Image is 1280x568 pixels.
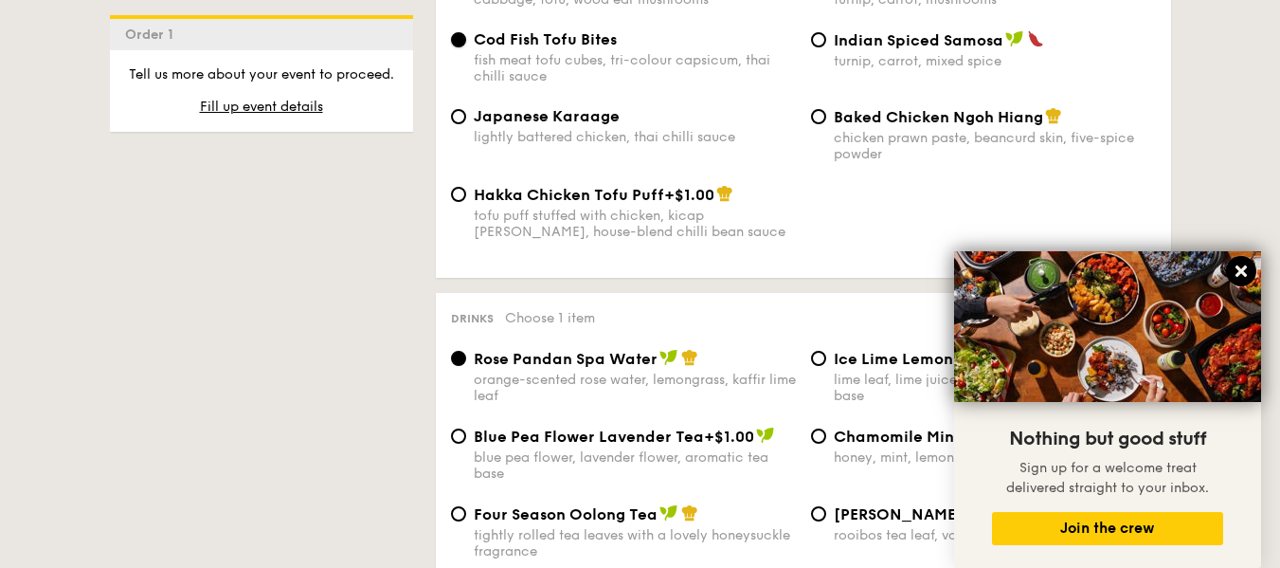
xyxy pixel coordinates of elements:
[474,52,796,84] div: fish meat tofu cubes, tri-colour capsicum, thai chilli sauce
[125,27,181,43] span: Order 1
[451,312,494,325] span: Drinks
[811,351,826,366] input: Ice Lime Lemon Tealime leaf, lime juice, lemon juice, aromatic tea base
[834,130,1156,162] div: chicken prawn paste, beancurd skin, five-spice powder
[474,186,664,204] span: Hakka Chicken Tofu Puff
[200,99,323,115] span: Fill up event details
[125,65,398,84] p: Tell us more about your event to proceed.
[704,428,754,446] span: +$1.00
[756,427,775,444] img: icon-vegan.f8ff3823.svg
[451,351,466,366] input: Rose Pandan Spa Waterorange-scented rose water, lemongrass, kaffir lime leaf
[1005,30,1024,47] img: icon-vegan.f8ff3823.svg
[474,449,796,482] div: blue pea flower, lavender flower, aromatic tea base
[834,428,992,446] span: Chamomile Mint Tea
[954,251,1261,402] img: DSC07876-Edit02-Large.jpeg
[474,350,658,368] span: Rose Pandan Spa Water
[992,512,1223,545] button: Join the crew
[474,428,704,446] span: Blue Pea Flower Lavender Tea
[659,504,678,522] img: icon-vegan.f8ff3823.svg
[834,350,985,368] span: Ice Lime Lemon Tea
[834,108,1043,126] span: Baked Chicken Ngoh Hiang
[811,429,826,444] input: Chamomile Mint Teahoney, mint, lemon
[474,129,796,145] div: lightly battered chicken, thai chilli sauce
[834,505,963,523] span: [PERSON_NAME]
[451,429,466,444] input: Blue Pea Flower Lavender Tea+$1.00blue pea flower, lavender flower, aromatic tea base
[451,506,466,522] input: Four Season Oolong Teatightly rolled tea leaves with a lovely honeysuckle fragrance
[716,185,733,202] img: icon-chef-hat.a58ddaea.svg
[505,310,595,326] span: Choose 1 item
[474,505,658,523] span: Four Season Oolong Tea
[834,527,1156,543] div: rooibos tea leaf, vanilla bean extract
[474,208,796,240] div: tofu puff stuffed with chicken, kicap [PERSON_NAME], house-blend chilli bean sauce
[474,30,617,48] span: Cod Fish Tofu Bites
[834,449,1156,466] div: honey, mint, lemon
[681,349,698,366] img: icon-chef-hat.a58ddaea.svg
[659,349,678,366] img: icon-vegan.f8ff3823.svg
[1045,107,1062,124] img: icon-chef-hat.a58ddaea.svg
[451,109,466,124] input: Japanese Karaagelightly battered chicken, thai chilli sauce
[681,504,698,522] img: icon-chef-hat.a58ddaea.svg
[474,372,796,404] div: orange-scented rose water, lemongrass, kaffir lime leaf
[1006,460,1209,496] span: Sign up for a welcome treat delivered straight to your inbox.
[664,186,714,204] span: +$1.00
[834,372,1156,404] div: lime leaf, lime juice, lemon juice, aromatic tea base
[1027,30,1044,47] img: icon-spicy.37a8142b.svg
[474,527,796,559] div: tightly rolled tea leaves with a lovely honeysuckle fragrance
[811,506,826,522] input: [PERSON_NAME]+$1.00rooibos tea leaf, vanilla bean extract
[834,31,1003,49] span: Indian Spiced Samosa
[474,107,620,125] span: Japanese Karaage
[1009,428,1206,450] span: Nothing but good stuff
[451,187,466,202] input: Hakka Chicken Tofu Puff+$1.00tofu puff stuffed with chicken, kicap [PERSON_NAME], house-blend chi...
[811,32,826,47] input: Indian Spiced Samosaturnip, carrot, mixed spice
[834,53,1156,69] div: turnip, carrot, mixed spice
[1226,256,1256,286] button: Close
[451,32,466,47] input: Cod Fish Tofu Bitesfish meat tofu cubes, tri-colour capsicum, thai chilli sauce
[811,109,826,124] input: Baked Chicken Ngoh Hiangchicken prawn paste, beancurd skin, five-spice powder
